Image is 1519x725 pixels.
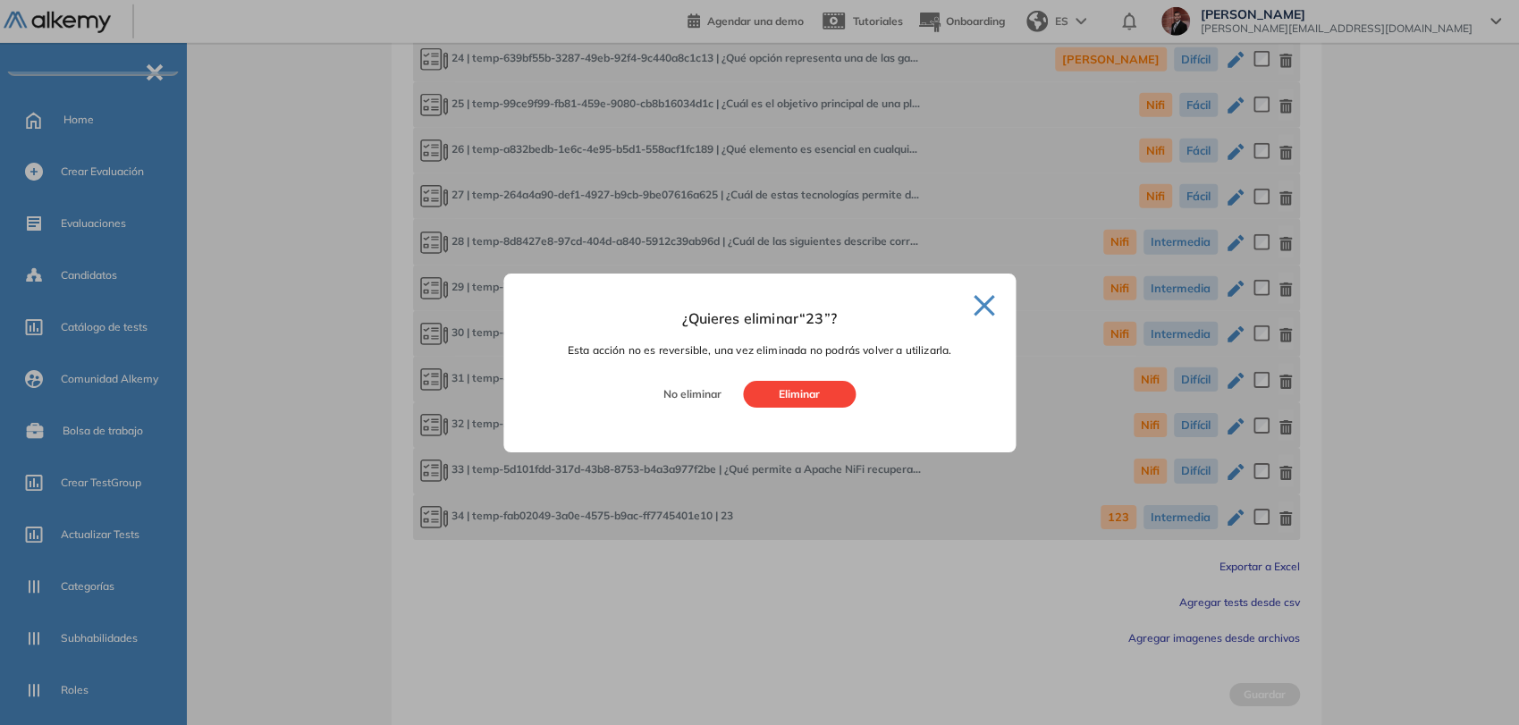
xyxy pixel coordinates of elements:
div: Widget de chat [1430,639,1519,725]
button: Eliminar [743,381,856,408]
button: × [971,291,998,313]
button: No eliminar [663,381,722,408]
span: ¿Quieres eliminar “ 23 ”? [682,309,837,327]
iframe: Chat Widget [1430,639,1519,725]
span: Esta acción no es reversible, una vez eliminada no podrás volver a utilizarla. [525,341,994,359]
